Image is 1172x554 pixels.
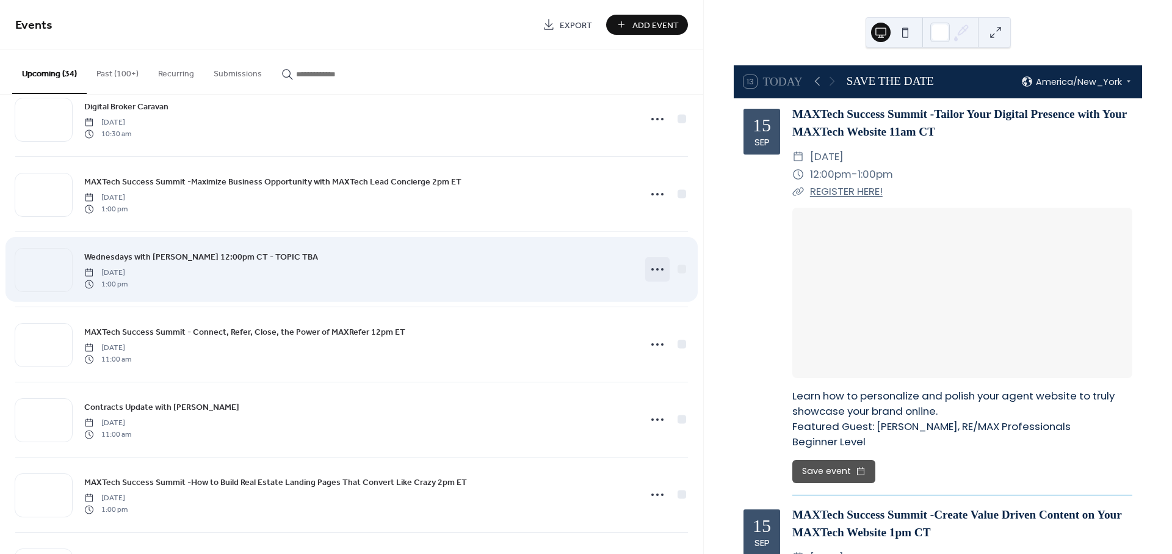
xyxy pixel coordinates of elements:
span: 11:00 am [84,354,131,365]
span: Contracts Update with [PERSON_NAME] [84,401,239,414]
a: Contracts Update with [PERSON_NAME] [84,400,239,414]
span: 12:00pm [810,166,852,183]
div: 15 [753,116,771,134]
span: 1:00pm [858,166,893,183]
button: Add Event [606,15,688,35]
button: Past (100+) [87,49,148,93]
span: [DATE] [810,148,844,166]
span: 1:00 pm [84,504,128,515]
span: [DATE] [84,192,128,203]
a: MAXTech Success Summit -Create Value Driven Content on Your MAXTech Website 1pm CT [792,508,1121,539]
span: MAXTech Success Summit -How to Build Real Estate Landing Pages That Convert Like Crazy 2pm ET [84,476,467,489]
span: Events [15,13,52,37]
span: MAXTech Success Summit -Maximize Business Opportunity with MAXTech Lead Concierge 2pm ET [84,176,461,189]
a: Digital Broker Caravan [84,100,168,114]
a: MAXTech Success Summit -How to Build Real Estate Landing Pages That Convert Like Crazy 2pm ET [84,475,467,489]
span: [DATE] [84,117,131,128]
div: ​ [792,166,804,183]
div: Sep [754,137,770,147]
a: Wednesdays with [PERSON_NAME] 12:00pm CT - TOPIC TBA [84,250,318,264]
a: Export [534,15,601,35]
div: Sep [754,538,770,547]
button: Save event [792,460,875,483]
a: MAXTech Success Summit -Maximize Business Opportunity with MAXTech Lead Concierge 2pm ET [84,175,461,189]
div: SAVE THE DATE [847,73,934,90]
span: 1:00 pm [84,279,128,290]
span: [DATE] [84,343,131,354]
a: MAXTech Success Summit -Tailor Your Digital Presence with Your MAXTech Website 11am CT [792,108,1127,138]
div: ​ [792,148,804,166]
span: Digital Broker Caravan [84,101,168,114]
button: Recurring [148,49,204,93]
button: Submissions [204,49,272,93]
span: [DATE] [84,418,131,429]
span: 10:30 am [84,128,131,139]
span: 1:00 pm [84,203,128,214]
span: Wednesdays with [PERSON_NAME] 12:00pm CT - TOPIC TBA [84,251,318,264]
a: MAXTech Success Summit - Connect, Refer, Close, the Power of MAXRefer 12pm ET [84,325,405,339]
span: [DATE] [84,493,128,504]
div: ​ [792,183,804,200]
span: Add Event [632,19,679,32]
span: MAXTech Success Summit - Connect, Refer, Close, the Power of MAXRefer 12pm ET [84,326,405,339]
div: 15 [753,517,771,535]
span: - [852,166,858,183]
a: REGISTER HERE! [810,184,883,199]
button: Upcoming (34) [12,49,87,94]
span: America/New_York [1036,78,1122,86]
span: 11:00 am [84,429,131,440]
span: Export [560,19,592,32]
div: Learn how to personalize and polish your agent website to truly showcase your brand online. Featu... [792,388,1132,450]
span: [DATE] [84,268,128,279]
